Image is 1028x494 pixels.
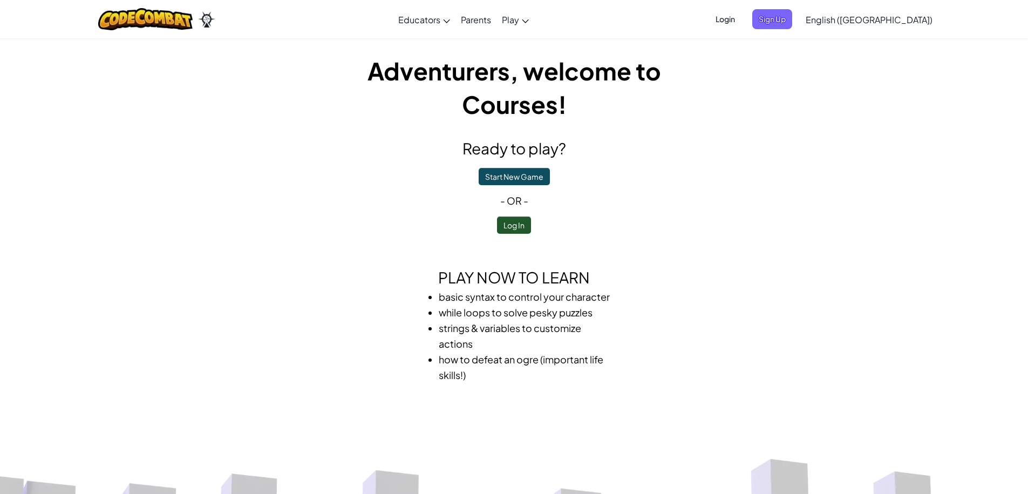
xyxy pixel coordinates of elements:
[398,14,440,25] span: Educators
[800,5,938,34] a: English ([GEOGRAPHIC_DATA])
[439,289,611,304] li: basic syntax to control your character
[198,11,215,28] img: Ozaria
[806,14,932,25] span: English ([GEOGRAPHIC_DATA])
[496,5,534,34] a: Play
[320,137,709,160] h2: Ready to play?
[502,14,519,25] span: Play
[709,9,741,29] button: Login
[497,216,531,234] button: Log In
[507,194,522,207] span: or
[500,194,507,207] span: -
[455,5,496,34] a: Parents
[439,304,611,320] li: while loops to solve pesky puzzles
[320,266,709,289] h2: Play now to learn
[439,351,611,383] li: how to defeat an ogre (important life skills!)
[98,8,193,30] img: CodeCombat logo
[479,168,550,185] button: Start New Game
[320,54,709,121] h1: Adventurers, welcome to Courses!
[393,5,455,34] a: Educators
[439,320,611,351] li: strings & variables to customize actions
[752,9,792,29] button: Sign Up
[522,194,528,207] span: -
